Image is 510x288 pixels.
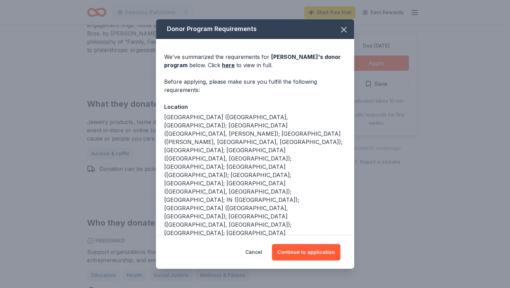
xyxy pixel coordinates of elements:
[245,244,262,260] button: Cancel
[164,78,346,94] div: Before applying, please make sure you fulfill the following requirements:
[164,102,346,111] div: Location
[222,61,235,69] a: here
[272,244,340,260] button: Continue to application
[164,53,346,69] div: We've summarized the requirements for below. Click to view in full.
[156,19,354,39] div: Donor Program Requirements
